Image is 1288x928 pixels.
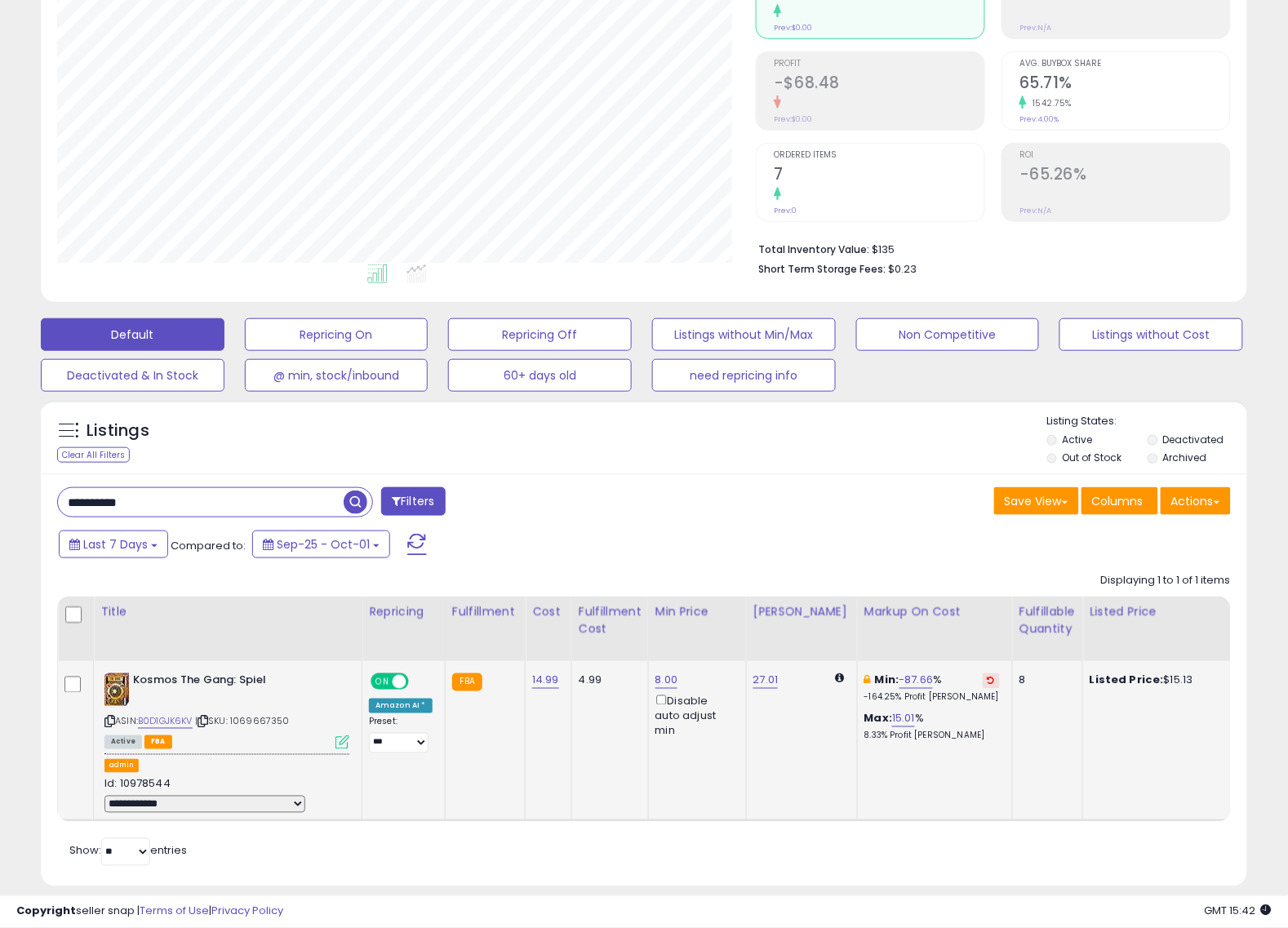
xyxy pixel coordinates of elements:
span: All listings currently available for purchase on Amazon [104,735,142,749]
span: Id: 10978544 [104,776,171,792]
div: Min Price [655,603,739,620]
a: 27.01 [753,673,779,689]
span: ON [372,675,393,689]
div: Fulfillment [452,603,518,620]
span: Profit [774,60,984,69]
button: Actions [1161,487,1231,515]
h5: Listings [87,420,149,442]
small: Prev: $0.00 [774,114,812,124]
span: OFF [406,675,433,689]
div: seller snap | | [16,904,283,920]
div: [PERSON_NAME] [753,603,851,620]
a: 15.01 [892,711,915,727]
div: % [864,712,1000,742]
span: Show: entries [69,843,187,859]
small: Prev: $0.00 [774,23,812,33]
button: Save View [994,487,1079,515]
div: Markup on Cost [864,603,1006,620]
small: Prev: 0 [774,206,797,215]
button: Columns [1081,487,1158,515]
a: -87.66 [899,673,934,689]
div: 8 [1019,673,1070,688]
b: Total Inventory Value: [758,242,869,256]
div: Fulfillable Quantity [1019,603,1076,637]
li: $135 [758,238,1219,258]
small: 1542.75% [1027,97,1072,109]
label: Archived [1163,451,1207,464]
div: Amazon AI * [369,699,433,713]
span: Columns [1092,493,1144,509]
button: @ min, stock/inbound [245,359,429,392]
a: B0D1GJK6KV [138,715,193,729]
small: Prev: N/A [1019,206,1051,215]
button: Filters [381,487,445,516]
h2: -65.26% [1019,165,1230,187]
button: Repricing On [245,318,429,351]
div: Fulfillment Cost [579,603,642,637]
button: Listings without Min/Max [652,318,836,351]
b: Kosmos The Gang: Spiel [133,673,331,693]
b: Max: [864,711,893,726]
p: Listing States: [1047,414,1248,429]
button: 60+ days old [448,359,632,392]
span: FBA [144,735,172,749]
button: admin [104,759,139,773]
a: 14.99 [532,673,559,689]
div: Disable auto adjust min [655,692,734,739]
div: Title [100,603,355,620]
a: Privacy Policy [211,904,283,919]
div: ASIN: [104,673,349,748]
div: 4.99 [579,673,636,688]
b: Min: [875,673,899,688]
button: Listings without Cost [1059,318,1243,351]
small: FBA [452,673,482,691]
th: The percentage added to the cost of goods (COGS) that forms the calculator for Min & Max prices. [857,597,1012,661]
img: 61XhzNpw3mL._SL40_.jpg [104,673,129,706]
h2: 65.71% [1019,73,1230,95]
button: Repricing Off [448,318,632,351]
h2: 7 [774,165,984,187]
h2: -$68.48 [774,73,984,95]
span: Compared to: [171,538,246,553]
small: Prev: N/A [1019,23,1051,33]
a: 8.00 [655,673,678,689]
label: Active [1062,433,1092,446]
span: ROI [1019,151,1230,160]
label: Out of Stock [1062,451,1121,464]
p: -164.25% Profit [PERSON_NAME] [864,692,1000,704]
button: Default [41,318,224,351]
span: Ordered Items [774,151,984,160]
span: Avg. Buybox Share [1019,60,1230,69]
button: Last 7 Days [59,531,168,558]
div: Preset: [369,717,433,753]
button: Deactivated & In Stock [41,359,224,392]
b: Short Term Storage Fees: [758,262,886,276]
div: Clear All Filters [57,447,130,463]
label: Deactivated [1163,433,1224,446]
div: Cost [532,603,565,620]
span: Sep-25 - Oct-01 [277,536,370,553]
span: $0.23 [888,261,917,277]
strong: Copyright [16,904,76,919]
button: need repricing info [652,359,836,392]
span: Last 7 Days [83,536,148,553]
div: $15.13 [1090,673,1225,688]
button: Non Competitive [856,318,1040,351]
b: Listed Price: [1090,673,1164,688]
a: Terms of Use [140,904,209,919]
div: Repricing [369,603,438,620]
div: Listed Price [1090,603,1231,620]
p: 8.33% Profit [PERSON_NAME] [864,730,1000,742]
div: % [864,673,1000,704]
span: | SKU: 1069667350 [195,715,290,728]
span: 2025-10-9 15:42 GMT [1205,904,1272,919]
div: Displaying 1 to 1 of 1 items [1101,573,1231,588]
button: Sep-25 - Oct-01 [252,531,390,558]
small: Prev: 4.00% [1019,114,1059,124]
